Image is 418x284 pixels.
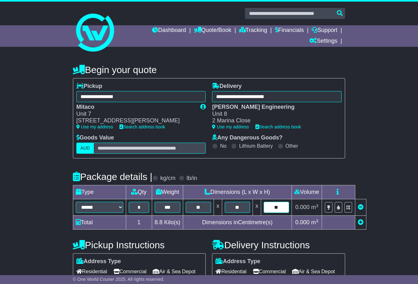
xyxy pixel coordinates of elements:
a: Quote/Book [194,25,231,36]
h4: Begin your quote [73,65,345,75]
span: m [311,204,318,210]
label: kg/cm [160,175,176,182]
h4: Pickup Instructions [73,240,206,250]
td: Total [73,216,126,230]
td: Type [73,185,126,199]
label: AUD [76,143,94,154]
label: No [220,143,226,149]
a: Support [312,25,337,36]
div: Unit 7 [76,111,194,118]
td: Qty [126,185,152,199]
label: Other [286,143,298,149]
h4: Package details | [73,171,152,182]
span: Commercial [113,267,146,276]
a: Add new item [358,219,363,225]
span: © One World Courier 2025. All rights reserved. [73,277,164,282]
span: 0.000 [295,204,310,210]
label: Pickup [76,83,102,90]
span: m [311,219,318,225]
span: Residential [215,267,246,276]
td: Weight [152,185,183,199]
a: Search address book [119,124,165,129]
label: lb/in [187,175,197,182]
span: Air & Sea Depot [292,267,335,276]
sup: 3 [316,203,318,208]
label: Delivery [212,83,241,90]
a: Financials [275,25,304,36]
a: Tracking [239,25,267,36]
div: Unit 8 [212,111,335,118]
label: Lithium Battery [239,143,273,149]
td: Dimensions (L x W x H) [183,185,292,199]
a: Dashboard [152,25,186,36]
label: Address Type [215,258,260,265]
label: Goods Value [76,134,114,141]
td: 1 [126,216,152,230]
td: x [253,199,261,216]
a: Use my address [76,124,113,129]
div: Mitaco [76,104,194,111]
td: Dimensions in Centimetre(s) [183,216,292,230]
span: Air & Sea Depot [153,267,196,276]
span: Residential [76,267,107,276]
div: 2 Marina Close [212,117,335,124]
div: [STREET_ADDRESS][PERSON_NAME] [76,117,194,124]
td: x [214,199,222,216]
a: Use my address [212,124,249,129]
td: Kilo(s) [152,216,183,230]
label: Any Dangerous Goods? [212,134,282,141]
a: Search address book [255,124,301,129]
a: Remove this item [358,204,363,210]
sup: 3 [316,219,318,223]
label: Address Type [76,258,121,265]
td: Volume [292,185,322,199]
span: 0.000 [295,219,310,225]
span: Commercial [253,267,286,276]
div: [PERSON_NAME] Engineering [212,104,335,111]
a: Settings [309,36,337,47]
h4: Delivery Instructions [212,240,345,250]
span: 8.8 [155,219,163,225]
